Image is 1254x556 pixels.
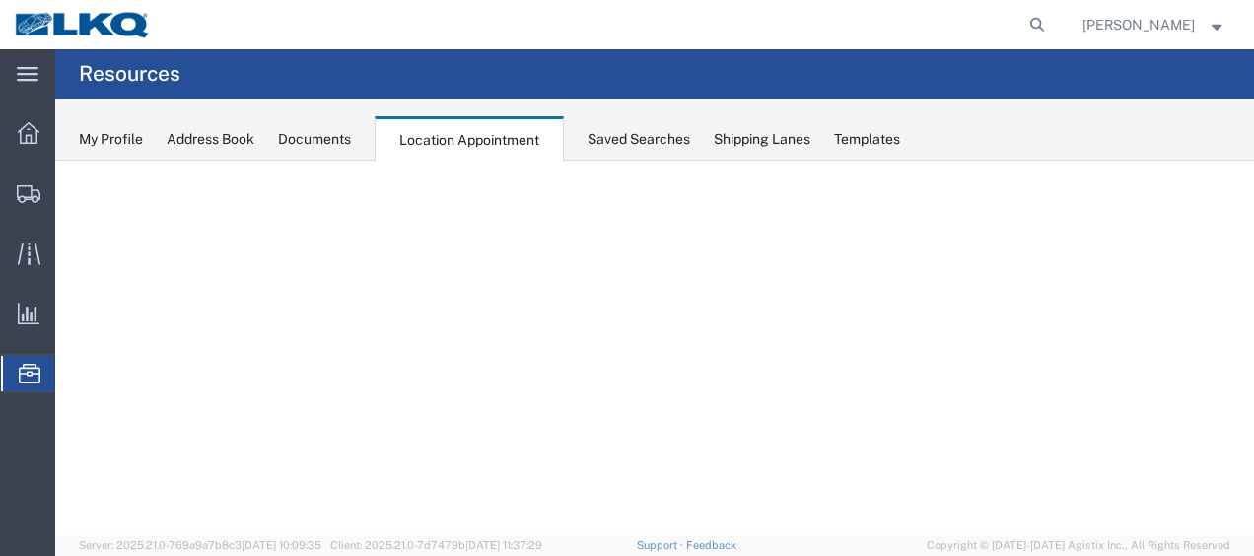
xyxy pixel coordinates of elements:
a: Feedback [686,539,736,551]
a: Support [637,539,686,551]
button: [PERSON_NAME] [1081,13,1227,36]
h4: Resources [79,49,180,99]
iframe: FS Legacy Container [55,161,1254,535]
div: Saved Searches [588,129,690,150]
div: Address Book [167,129,254,150]
span: Client: 2025.21.0-7d7479b [330,539,542,551]
div: Shipping Lanes [714,129,810,150]
span: Robert Benette [1082,14,1195,35]
div: Templates [834,129,900,150]
span: Copyright © [DATE]-[DATE] Agistix Inc., All Rights Reserved [927,537,1230,554]
div: Location Appointment [375,116,564,162]
span: [DATE] 11:37:29 [465,539,542,551]
span: [DATE] 10:09:35 [242,539,321,551]
div: My Profile [79,129,143,150]
img: logo [14,10,152,39]
span: Server: 2025.21.0-769a9a7b8c3 [79,539,321,551]
div: Documents [278,129,351,150]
